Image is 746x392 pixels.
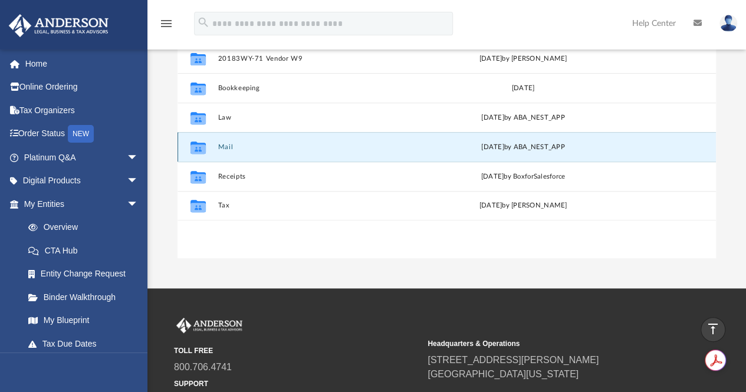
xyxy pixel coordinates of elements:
div: [DATE] by [PERSON_NAME] [423,54,623,64]
div: [DATE] [423,83,623,94]
a: Tax Due Dates [17,332,156,355]
a: Overview [17,216,156,239]
a: Home [8,52,156,75]
button: Law [218,114,418,121]
div: NEW [68,125,94,143]
a: [GEOGRAPHIC_DATA][US_STATE] [428,369,579,379]
a: menu [159,22,173,31]
a: Online Ordering [8,75,156,99]
small: SUPPORT [174,378,419,389]
a: vertical_align_top [701,317,725,342]
a: Platinum Q&Aarrow_drop_down [8,146,156,169]
button: Bookkeeping [218,84,418,92]
button: 20183WY-71 Vendor W9 [218,55,418,62]
a: Digital Productsarrow_drop_down [8,169,156,193]
div: grid [178,14,716,259]
img: User Pic [719,15,737,32]
img: Anderson Advisors Platinum Portal [5,14,112,37]
button: Mail [218,143,418,151]
img: Anderson Advisors Platinum Portal [174,318,245,333]
a: CTA Hub [17,239,156,262]
i: search [197,16,210,29]
a: [STREET_ADDRESS][PERSON_NAME] [428,355,599,365]
small: Headquarters & Operations [428,338,673,349]
a: 800.706.4741 [174,362,232,372]
a: My Blueprint [17,309,150,332]
a: Order StatusNEW [8,122,156,146]
span: [DATE] [481,144,504,150]
button: Receipts [218,173,418,180]
a: Entity Change Request [17,262,156,286]
div: [DATE] by [PERSON_NAME] [423,200,623,211]
i: menu [159,17,173,31]
a: Binder Walkthrough [17,285,156,309]
i: vertical_align_top [706,322,720,336]
a: Tax Organizers [8,98,156,122]
div: [DATE] by BoxforSalesforce [423,172,623,182]
div: by ABA_NEST_APP [423,142,623,153]
button: Tax [218,202,418,210]
a: My Entitiesarrow_drop_down [8,192,156,216]
div: [DATE] by ABA_NEST_APP [423,113,623,123]
span: arrow_drop_down [127,169,150,193]
span: arrow_drop_down [127,192,150,216]
small: TOLL FREE [174,345,419,356]
span: arrow_drop_down [127,146,150,170]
